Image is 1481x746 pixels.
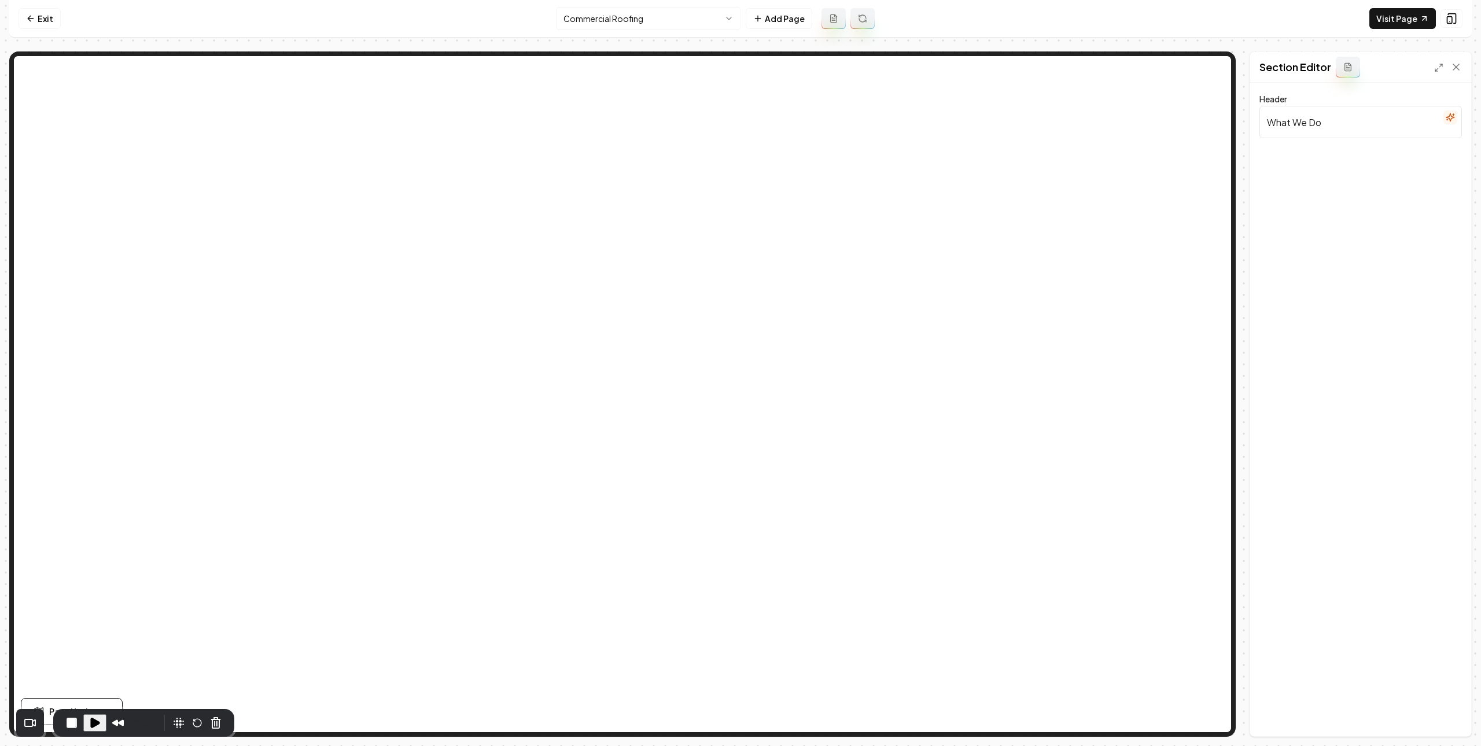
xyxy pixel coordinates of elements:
[49,706,110,718] span: Page Navigator
[746,8,812,29] button: Add Page
[19,8,61,29] a: Exit
[1259,94,1287,104] label: Header
[1259,106,1462,138] input: Header
[1336,57,1360,77] button: Add admin section prompt
[21,698,123,725] button: Page Navigator
[821,8,846,29] button: Add admin page prompt
[850,8,875,29] button: Regenerate page
[1259,59,1331,75] h2: Section Editor
[1369,8,1436,29] a: Visit Page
